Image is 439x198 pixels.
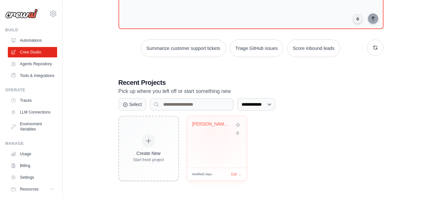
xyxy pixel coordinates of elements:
button: Click to speak your automation idea [353,14,363,24]
img: Logo [5,9,38,19]
a: Traces [8,95,57,106]
span: Resources [20,187,39,192]
div: Manage [5,141,57,146]
div: Start fresh project [133,157,164,162]
button: Select [118,98,146,111]
a: Agents Repository [8,59,57,69]
button: Resources [8,184,57,194]
button: Delete project [234,130,242,136]
button: Summarize customer support tickets [141,39,226,57]
div: Build [5,27,57,33]
div: Create New [133,150,164,157]
a: Environment Variables [8,119,57,134]
a: Tools & Integrations [8,70,57,81]
a: Crew Studio [8,47,57,57]
span: Edit [231,172,237,177]
button: Score inbound leads [287,39,340,57]
button: Triage GitHub issues [230,39,283,57]
p: Pick up where you left off or start something new [118,87,384,96]
a: Usage [8,149,57,159]
a: Settings [8,172,57,183]
button: Add to favorites [234,121,242,129]
a: LLM Connections [8,107,57,117]
h3: Recent Projects [118,78,384,87]
a: Billing [8,160,57,171]
div: Cris Hair - WhatsApp Automation with Evolution API [192,121,232,127]
a: Automations [8,35,57,46]
span: Modified 2 days [192,172,212,177]
button: Get new suggestions [367,39,384,56]
div: Operate [5,87,57,93]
